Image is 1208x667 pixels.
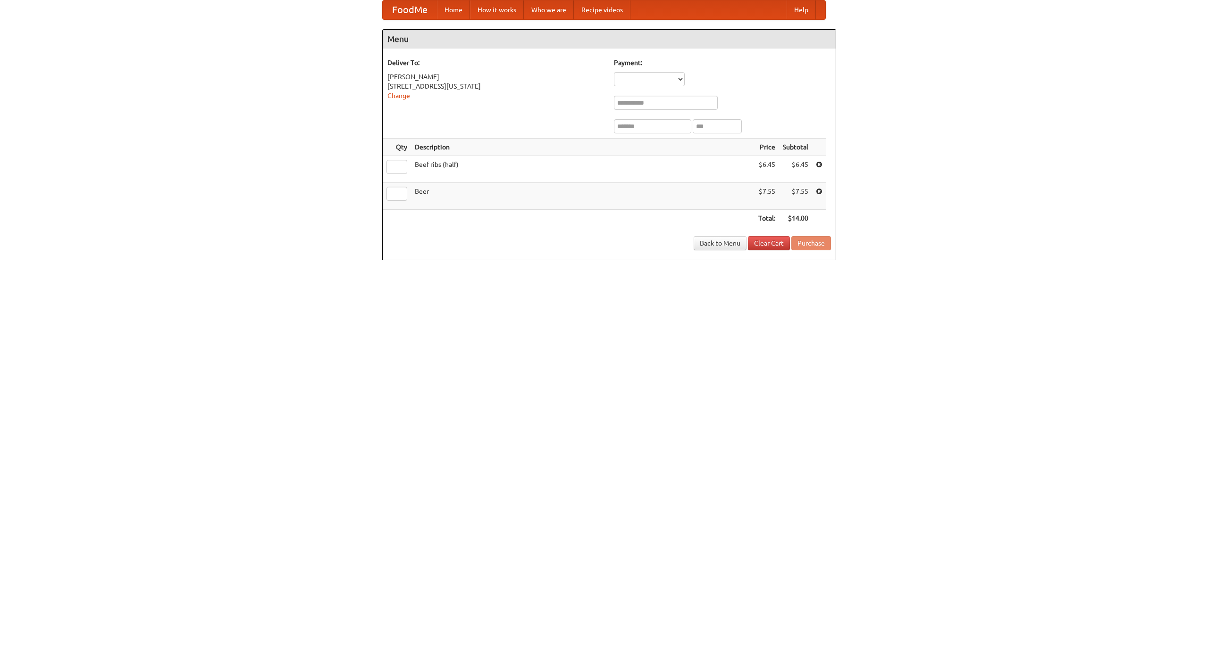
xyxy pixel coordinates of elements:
a: How it works [470,0,524,19]
td: $7.55 [779,183,812,210]
a: Clear Cart [748,236,790,250]
th: Subtotal [779,139,812,156]
td: Beef ribs (half) [411,156,755,183]
td: $6.45 [755,156,779,183]
h4: Menu [383,30,836,49]
td: Beer [411,183,755,210]
th: Description [411,139,755,156]
div: [STREET_ADDRESS][US_STATE] [387,82,604,91]
td: $6.45 [779,156,812,183]
a: Home [437,0,470,19]
a: FoodMe [383,0,437,19]
th: Price [755,139,779,156]
a: Help [787,0,816,19]
div: [PERSON_NAME] [387,72,604,82]
a: Change [387,92,410,99]
a: Back to Menu [694,236,747,250]
a: Who we are [524,0,574,19]
h5: Deliver To: [387,58,604,67]
button: Purchase [791,236,831,250]
th: Total: [755,210,779,227]
td: $7.55 [755,183,779,210]
h5: Payment: [614,58,831,67]
th: Qty [383,139,411,156]
a: Recipe videos [574,0,630,19]
th: $14.00 [779,210,812,227]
